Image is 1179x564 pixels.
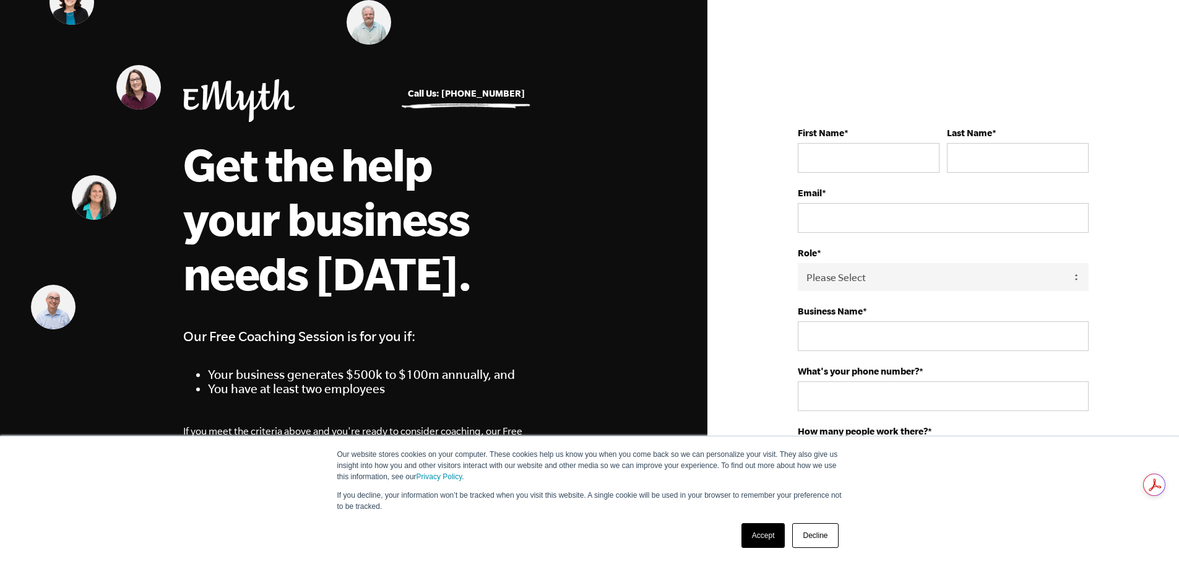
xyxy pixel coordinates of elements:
[183,137,524,300] h1: Get the help your business needs [DATE].
[408,88,525,98] a: Call Us: [PHONE_NUMBER]
[183,79,295,122] img: EMyth
[208,381,525,396] li: You have at least two employees
[792,523,838,548] a: Decline
[798,128,844,138] strong: First Name
[741,523,785,548] a: Accept
[798,366,919,376] strong: What's your phone number?
[183,423,525,456] p: If you meet the criteria above and you're ready to consider coaching, our Free Coaching Session w...
[798,188,822,198] strong: Email
[116,65,161,110] img: Melinda Lawson, EMyth Business Coach
[337,490,842,512] p: If you decline, your information won’t be tracked when you visit this website. A single cookie wi...
[183,325,525,347] h4: Our Free Coaching Session is for you if:
[798,426,928,436] strong: How many people work there?
[417,472,462,481] a: Privacy Policy
[798,306,863,316] strong: Business Name
[31,285,76,329] img: Shachar Perlman, EMyth Business Coach
[72,175,116,220] img: Judith Lerner, EMyth Business Coach
[208,367,525,381] li: Your business generates $500k to $100m annually, and
[947,128,992,138] strong: Last Name
[798,248,817,258] strong: Role
[337,449,842,482] p: Our website stores cookies on your computer. These cookies help us know you when you come back so...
